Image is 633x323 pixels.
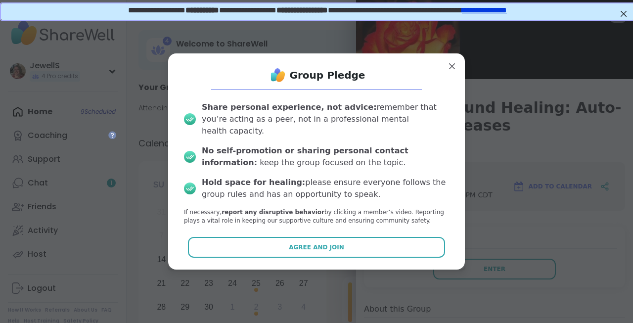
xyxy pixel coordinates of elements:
[222,209,324,216] b: report any disruptive behavior
[202,101,449,137] div: remember that you’re acting as a peer, not in a professional mental health capacity.
[290,68,365,82] h1: Group Pledge
[202,102,377,112] b: Share personal experience, not advice:
[202,177,449,200] div: please ensure everyone follows the group rules and has an opportunity to speak.
[202,145,449,169] div: keep the group focused on the topic.
[268,65,288,85] img: ShareWell Logo
[202,178,305,187] b: Hold space for healing:
[289,243,344,252] span: Agree and Join
[108,131,116,139] iframe: Spotlight
[188,237,446,258] button: Agree and Join
[184,208,449,225] p: If necessary, by clicking a member‘s video. Reporting plays a vital role in keeping our supportiv...
[202,146,408,167] b: No self-promotion or sharing personal contact information:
